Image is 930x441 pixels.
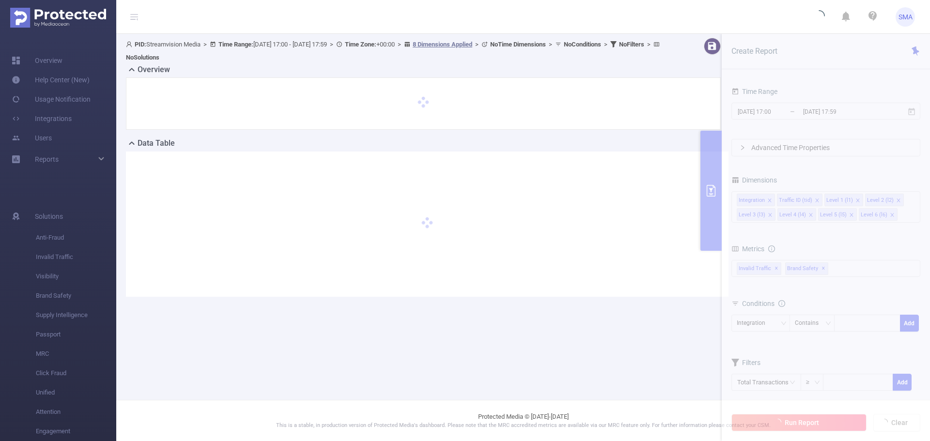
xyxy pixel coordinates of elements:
i: icon: loading [813,10,825,24]
p: This is a stable, in production version of Protected Media's dashboard. Please note that the MRC ... [140,422,906,430]
span: > [201,41,210,48]
span: Engagement [36,422,116,441]
span: Streamvision Media [DATE] 17:00 - [DATE] 17:59 +00:00 [126,41,662,61]
a: Usage Notification [12,90,91,109]
span: Visibility [36,267,116,286]
u: 8 Dimensions Applied [413,41,472,48]
span: Passport [36,325,116,344]
span: Unified [36,383,116,402]
a: Users [12,128,52,148]
a: Reports [35,150,59,169]
span: Anti-Fraud [36,228,116,247]
span: > [472,41,481,48]
span: Attention [36,402,116,422]
b: Time Range: [218,41,253,48]
span: > [327,41,336,48]
span: > [395,41,404,48]
span: Reports [35,155,59,163]
footer: Protected Media © [DATE]-[DATE] [116,400,930,441]
span: > [546,41,555,48]
span: Invalid Traffic [36,247,116,267]
b: No Time Dimensions [490,41,546,48]
span: Solutions [35,207,63,226]
span: > [644,41,653,48]
span: > [601,41,610,48]
h2: Data Table [138,137,175,149]
span: Click Fraud [36,364,116,383]
b: No Solutions [126,54,159,61]
b: PID: [135,41,146,48]
a: Help Center (New) [12,70,90,90]
span: SMA [899,7,913,27]
h2: Overview [138,64,170,76]
span: Brand Safety [36,286,116,305]
b: No Conditions [564,41,601,48]
b: Time Zone: [345,41,376,48]
b: No Filters [619,41,644,48]
a: Integrations [12,109,72,128]
a: Overview [12,51,62,70]
img: Protected Media [10,8,106,28]
i: icon: user [126,41,135,47]
span: MRC [36,344,116,364]
span: Supply Intelligence [36,305,116,325]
